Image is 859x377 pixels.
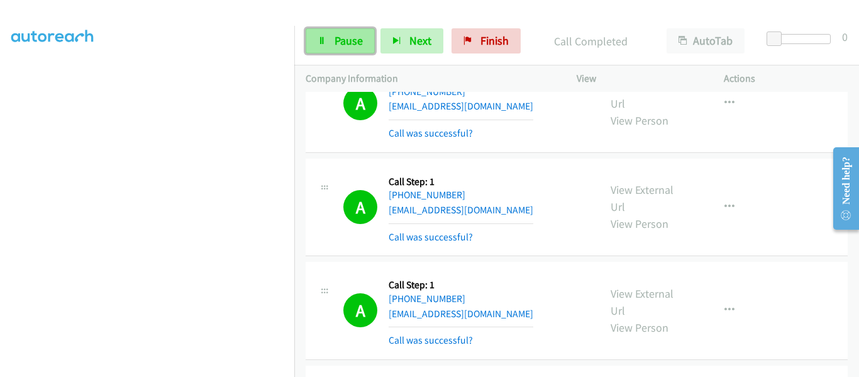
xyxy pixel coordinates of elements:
[538,33,644,50] p: Call Completed
[611,113,668,128] a: View Person
[389,127,473,139] a: Call was successful?
[577,71,701,86] p: View
[480,33,509,48] span: Finish
[724,71,848,86] p: Actions
[389,334,473,346] a: Call was successful?
[389,293,465,305] a: [PHONE_NUMBER]
[389,86,465,98] a: [PHONE_NUMBER]
[409,33,431,48] span: Next
[335,33,363,48] span: Pause
[611,217,668,231] a: View Person
[343,293,377,327] h1: A
[823,138,859,239] iframe: Resource Center
[389,279,533,291] h5: Call Step: 1
[611,286,673,318] a: View External Url
[611,320,668,335] a: View Person
[389,189,465,201] a: [PHONE_NUMBER]
[306,28,375,53] a: Pause
[773,34,831,44] div: Delay between calls (in seconds)
[306,71,554,86] p: Company Information
[842,28,848,45] div: 0
[389,308,533,320] a: [EMAIL_ADDRESS][DOMAIN_NAME]
[389,231,473,243] a: Call was successful?
[380,28,443,53] button: Next
[611,183,673,214] a: View External Url
[343,86,377,120] h1: A
[667,28,745,53] button: AutoTab
[389,100,533,112] a: [EMAIL_ADDRESS][DOMAIN_NAME]
[343,190,377,224] h1: A
[611,79,673,111] a: View External Url
[389,176,533,188] h5: Call Step: 1
[389,204,533,216] a: [EMAIL_ADDRESS][DOMAIN_NAME]
[452,28,521,53] a: Finish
